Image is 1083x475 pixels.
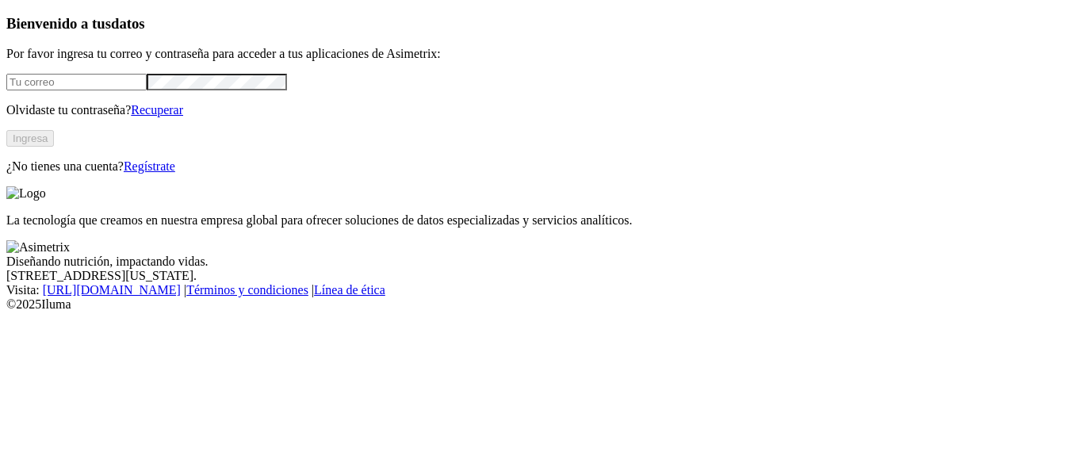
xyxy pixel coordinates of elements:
div: [STREET_ADDRESS][US_STATE]. [6,269,1077,283]
img: Logo [6,186,46,201]
div: Diseñando nutrición, impactando vidas. [6,255,1077,269]
p: La tecnología que creamos en nuestra empresa global para ofrecer soluciones de datos especializad... [6,213,1077,228]
a: Recuperar [131,103,183,117]
div: © 2025 Iluma [6,297,1077,312]
p: Olvidaste tu contraseña? [6,103,1077,117]
a: Regístrate [124,159,175,173]
div: Visita : | | [6,283,1077,297]
input: Tu correo [6,74,147,90]
a: Términos y condiciones [186,283,308,297]
span: datos [111,15,145,32]
button: Ingresa [6,130,54,147]
p: Por favor ingresa tu correo y contraseña para acceder a tus aplicaciones de Asimetrix: [6,47,1077,61]
img: Asimetrix [6,240,70,255]
a: Línea de ética [314,283,385,297]
p: ¿No tienes una cuenta? [6,159,1077,174]
h3: Bienvenido a tus [6,15,1077,33]
a: [URL][DOMAIN_NAME] [43,283,181,297]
